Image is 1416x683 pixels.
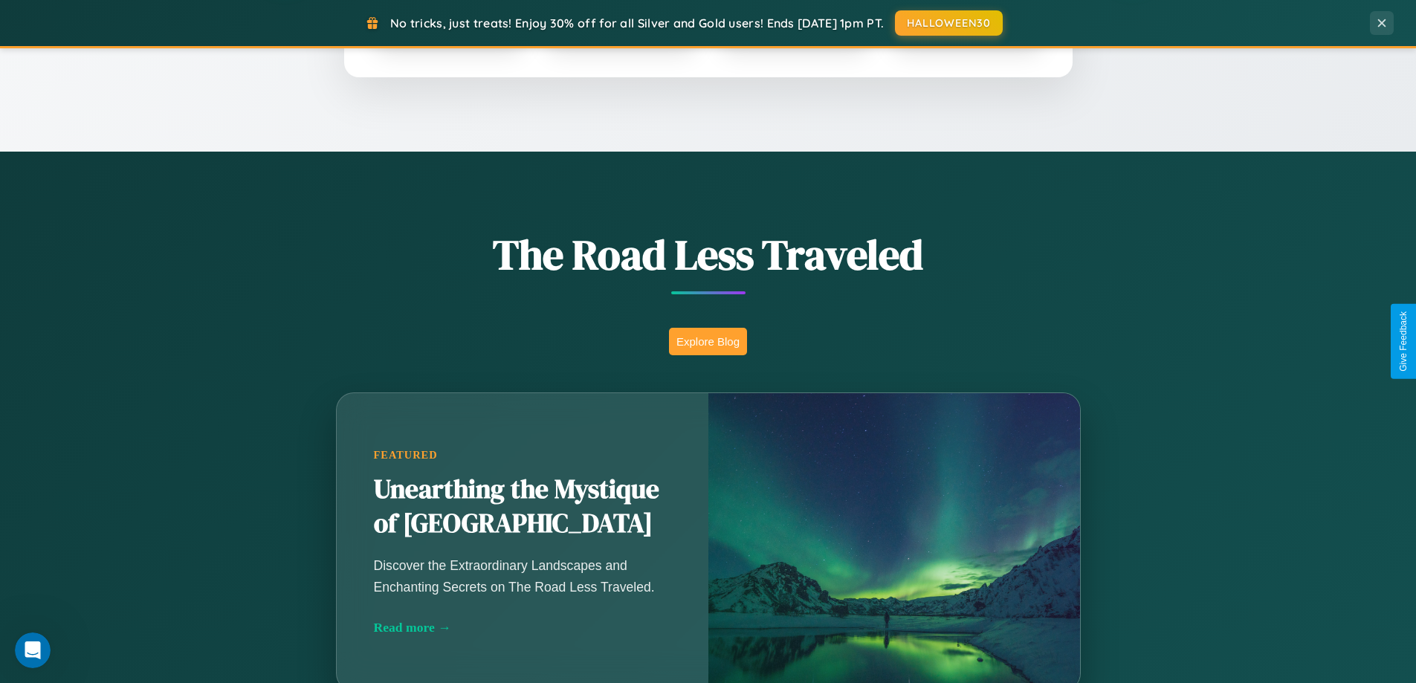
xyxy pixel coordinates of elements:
span: No tricks, just treats! Enjoy 30% off for all Silver and Gold users! Ends [DATE] 1pm PT. [390,16,884,30]
iframe: Intercom live chat [15,632,51,668]
div: Read more → [374,620,671,635]
h1: The Road Less Traveled [262,226,1154,283]
div: Featured [374,449,671,462]
button: Explore Blog [669,328,747,355]
button: HALLOWEEN30 [895,10,1003,36]
h2: Unearthing the Mystique of [GEOGRAPHIC_DATA] [374,473,671,541]
div: Give Feedback [1398,311,1409,372]
p: Discover the Extraordinary Landscapes and Enchanting Secrets on The Road Less Traveled. [374,555,671,597]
